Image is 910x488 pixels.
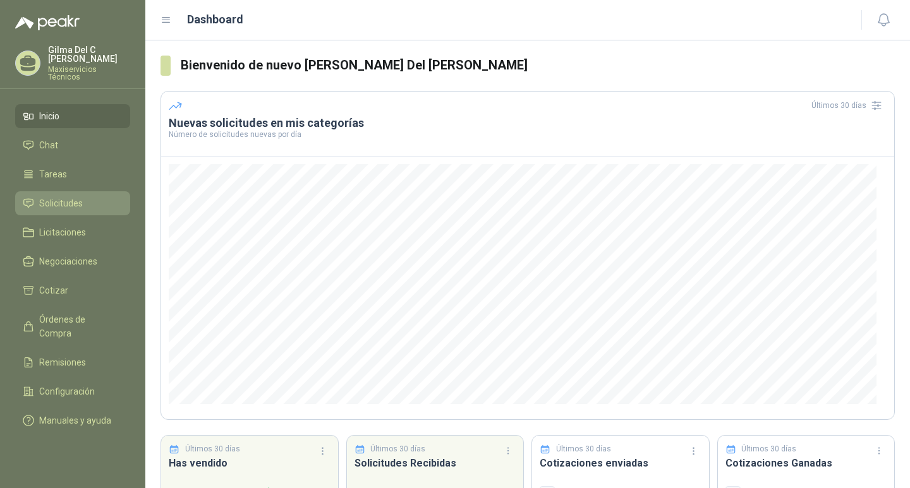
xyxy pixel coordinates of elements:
[15,104,130,128] a: Inicio
[39,225,86,239] span: Licitaciones
[355,455,516,471] h3: Solicitudes Recibidas
[556,443,611,455] p: Últimos 30 días
[39,254,97,268] span: Negociaciones
[185,443,240,455] p: Últimos 30 días
[15,249,130,273] a: Negociaciones
[39,196,83,210] span: Solicitudes
[39,414,111,427] span: Manuales y ayuda
[725,455,887,471] h3: Cotizaciones Ganadas
[39,167,67,181] span: Tareas
[15,191,130,215] a: Solicitudes
[48,66,130,81] p: Maxiservicios Técnicos
[15,133,130,157] a: Chat
[39,283,68,297] span: Cotizar
[169,116,887,131] h3: Nuevas solicitudes en mis categorías
[39,355,86,369] span: Remisiones
[811,95,887,116] div: Últimos 30 días
[39,109,59,123] span: Inicio
[39,312,118,340] span: Órdenes de Compra
[15,307,130,345] a: Órdenes de Compra
[370,443,425,455] p: Últimos 30 días
[169,455,331,471] h3: Has vendido
[15,408,130,432] a: Manuales y ayuda
[39,384,95,398] span: Configuración
[540,455,701,471] h3: Cotizaciones enviadas
[15,162,130,186] a: Tareas
[39,138,58,152] span: Chat
[15,15,80,30] img: Logo peakr
[15,350,130,374] a: Remisiones
[15,220,130,244] a: Licitaciones
[181,56,895,75] h3: Bienvenido de nuevo [PERSON_NAME] Del [PERSON_NAME]
[187,11,243,28] h1: Dashboard
[15,278,130,302] a: Cotizar
[15,379,130,403] a: Configuración
[741,443,796,455] p: Últimos 30 días
[169,131,887,138] p: Número de solicitudes nuevas por día
[48,45,130,63] p: Gilma Del C [PERSON_NAME]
